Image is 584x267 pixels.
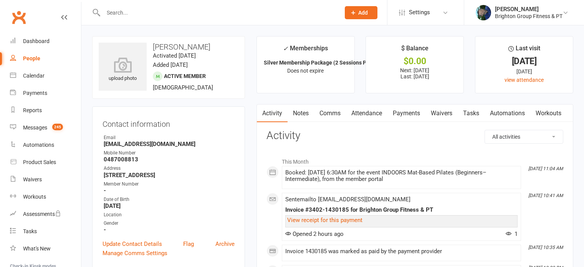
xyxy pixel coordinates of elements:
i: [DATE] 11:04 AM [528,166,563,171]
span: 1 [506,231,518,237]
a: View receipt for this payment [287,217,362,224]
div: Calendar [23,73,45,79]
p: Next: [DATE] Last: [DATE] [373,67,457,80]
a: Activity [257,104,288,122]
a: Automations [10,136,81,154]
strong: [EMAIL_ADDRESS][DOMAIN_NAME] [104,141,235,148]
div: Tasks [23,228,37,234]
a: Flag [183,239,194,249]
div: Memberships [283,43,328,58]
a: Notes [288,104,314,122]
time: Added [DATE] [153,61,188,68]
a: Comms [314,104,346,122]
div: Automations [23,142,54,148]
div: Reports [23,107,42,113]
strong: [DATE] [104,202,235,209]
a: Update Contact Details [103,239,162,249]
div: People [23,55,40,61]
strong: [STREET_ADDRESS] [104,172,235,179]
div: Dashboard [23,38,50,44]
div: [DATE] [482,57,566,65]
div: Location [104,211,235,219]
a: People [10,50,81,67]
a: Dashboard [10,33,81,50]
h3: Contact information [103,117,235,128]
div: Booked: [DATE] 6:30AM for the event INDOORS Mat-Based Pilates (Beginners–Intermediate), from the ... [285,169,518,182]
strong: - [104,226,235,233]
div: Product Sales [23,159,56,165]
input: Search... [101,7,335,18]
div: Member Number [104,181,235,188]
time: Activated [DATE] [153,52,196,59]
a: Calendar [10,67,81,85]
span: 245 [52,124,63,130]
span: Opened 2 hours ago [285,231,344,237]
div: Waivers [23,176,42,182]
span: [DEMOGRAPHIC_DATA] [153,84,213,91]
strong: Silver Membership Package (2 Sessions P/We... [264,60,381,66]
div: [PERSON_NAME] [495,6,562,13]
div: Messages [23,124,47,131]
li: This Month [266,154,563,166]
div: Invoice 1430185 was marked as paid by the payment provider [285,248,518,255]
span: Active member [164,73,206,79]
a: Archive [215,239,235,249]
span: Add [358,10,368,16]
a: Product Sales [10,154,81,171]
h3: Activity [266,130,563,142]
i: [DATE] 10:41 AM [528,193,563,198]
button: Add [345,6,377,19]
div: Invoice #3402-1430185 for Brighton Group Fitness & PT [285,207,518,213]
div: [DATE] [482,67,566,76]
a: Manage Comms Settings [103,249,167,258]
h3: [PERSON_NAME] [99,43,238,51]
a: Reports [10,102,81,119]
a: Automations [485,104,530,122]
a: Assessments [10,206,81,223]
a: Workouts [10,188,81,206]
i: [DATE] 10:35 AM [528,245,563,250]
strong: 0487008813 [104,156,235,163]
div: Gender [104,220,235,227]
span: Sent email to [EMAIL_ADDRESS][DOMAIN_NAME] [285,196,410,203]
a: Workouts [530,104,567,122]
span: Does not expire [287,68,324,74]
div: Address [104,165,235,172]
a: Clubworx [9,8,28,27]
div: $ Balance [401,43,428,57]
a: Tasks [10,223,81,240]
div: Payments [23,90,47,96]
a: Waivers [10,171,81,188]
strong: - [104,187,235,194]
a: Attendance [346,104,387,122]
div: Email [104,134,235,141]
div: Brighton Group Fitness & PT [495,13,562,20]
a: Messages 245 [10,119,81,136]
div: upload photo [99,57,147,83]
a: Waivers [425,104,458,122]
a: view attendance [505,77,544,83]
i: ✓ [283,45,288,52]
div: $0.00 [373,57,457,65]
span: Settings [409,4,430,21]
div: Assessments [23,211,61,217]
a: Payments [387,104,425,122]
div: What's New [23,245,51,252]
a: Payments [10,85,81,102]
a: What's New [10,240,81,257]
div: Date of Birth [104,196,235,203]
div: Mobile Number [104,149,235,157]
div: Workouts [23,194,46,200]
div: Last visit [508,43,540,57]
img: thumb_image1560898922.png [476,5,491,20]
a: Tasks [458,104,485,122]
